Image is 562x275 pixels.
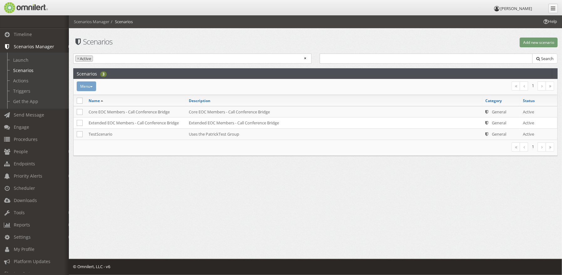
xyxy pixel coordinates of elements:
[85,128,186,139] td: TestScenario
[492,120,506,126] span: General
[77,69,97,79] h2: Scenarios
[546,143,554,152] a: Last
[492,109,506,115] span: General
[528,81,538,90] li: 1
[543,18,557,24] span: Help
[74,19,109,25] li: Scenarios Manager
[186,117,482,129] td: Extended EOC Members - Call Conference Bridge
[304,55,307,61] span: Remove all items
[512,81,520,91] a: First
[14,136,38,142] span: Procedures
[77,56,79,62] span: ×
[523,98,535,103] a: Status
[512,143,520,152] a: First
[14,31,32,37] span: Timeline
[520,81,528,91] a: Previous
[549,4,558,13] a: Collapse Menu
[186,106,482,117] td: Core EOC Members - Call Conference Bridge
[541,56,554,61] span: Search
[14,148,28,154] span: People
[73,264,110,269] span: © Omnilert, LLC - v6
[538,143,546,152] a: Next
[520,128,557,139] td: Active
[75,55,93,62] li: Active
[109,19,133,25] li: Scenarios
[538,81,546,91] a: Next
[500,6,532,11] span: [PERSON_NAME]
[186,128,482,139] td: Uses the PatrickTest Group
[89,98,100,103] a: Name
[14,222,30,228] span: Reports
[520,117,557,129] td: Active
[528,143,538,151] li: 1
[14,4,27,10] span: Help
[14,197,37,203] span: Downloads
[14,124,29,130] span: Engage
[85,117,186,129] td: Extended EOC Members - Call Conference Bridge
[14,258,50,264] span: Platform Updates
[485,98,502,103] a: Category
[14,112,44,118] span: Send Message
[14,185,35,191] span: Scheduler
[14,44,54,49] span: Scenarios Manager
[14,173,42,179] span: Priority Alerts
[492,131,506,137] span: General
[189,98,210,103] a: Description
[520,106,557,117] td: Active
[14,161,35,167] span: Endpoints
[14,234,31,240] span: Settings
[3,2,48,13] img: Omnilert
[520,143,528,152] a: Previous
[100,71,107,77] div: 3
[520,38,558,47] button: Add new scenario
[546,81,554,91] a: Last
[85,106,186,117] td: Core EOC Members - Call Conference Bridge
[14,246,34,252] span: My Profile
[73,38,312,46] h1: Scenarios
[14,210,25,215] span: Tools
[532,54,558,64] button: Search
